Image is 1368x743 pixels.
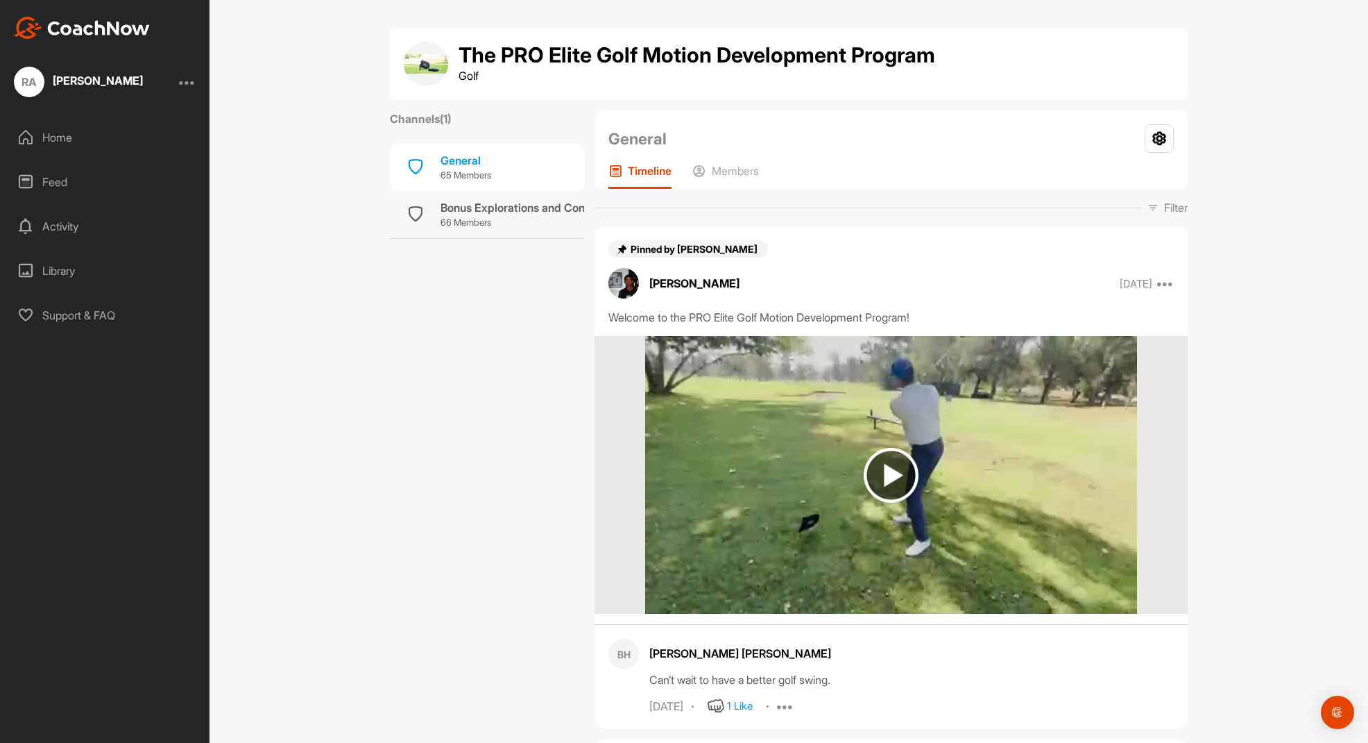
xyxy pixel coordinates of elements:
img: play [864,448,918,503]
div: [PERSON_NAME] [53,75,143,86]
div: Activity [8,209,203,244]
p: [DATE] [1120,277,1152,291]
img: avatar [608,268,639,299]
div: Can’t wait to have a better golf swing. [649,671,1174,688]
div: 1 Like [727,699,753,715]
img: pin [617,244,628,255]
h2: General [608,127,667,151]
label: Channels ( 1 ) [390,110,451,127]
span: Pinned by [PERSON_NAME] [631,243,760,255]
p: 66 Members [441,216,606,230]
div: Welcome to the PRO Elite Golf Motion Development Program! [608,309,1174,326]
p: Filter [1164,199,1188,216]
p: Timeline [628,164,672,178]
div: Home [8,120,203,155]
div: Bonus Explorations and Content [441,199,606,216]
p: Golf [459,67,935,84]
div: Library [8,253,203,288]
img: media [645,336,1137,614]
p: 65 Members [441,169,491,183]
div: [DATE] [649,700,683,714]
div: Support & FAQ [8,298,203,333]
p: Members [712,164,759,178]
div: [PERSON_NAME] [PERSON_NAME] [649,645,1174,662]
div: BH [608,639,639,669]
div: General [441,152,491,169]
div: RA [14,67,44,97]
p: [PERSON_NAME] [649,275,739,292]
div: Feed [8,165,203,199]
img: group [404,42,448,86]
div: Open Intercom Messenger [1321,696,1354,729]
img: CoachNow [14,17,150,39]
h1: The PRO Elite Golf Motion Development Program [459,44,935,67]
